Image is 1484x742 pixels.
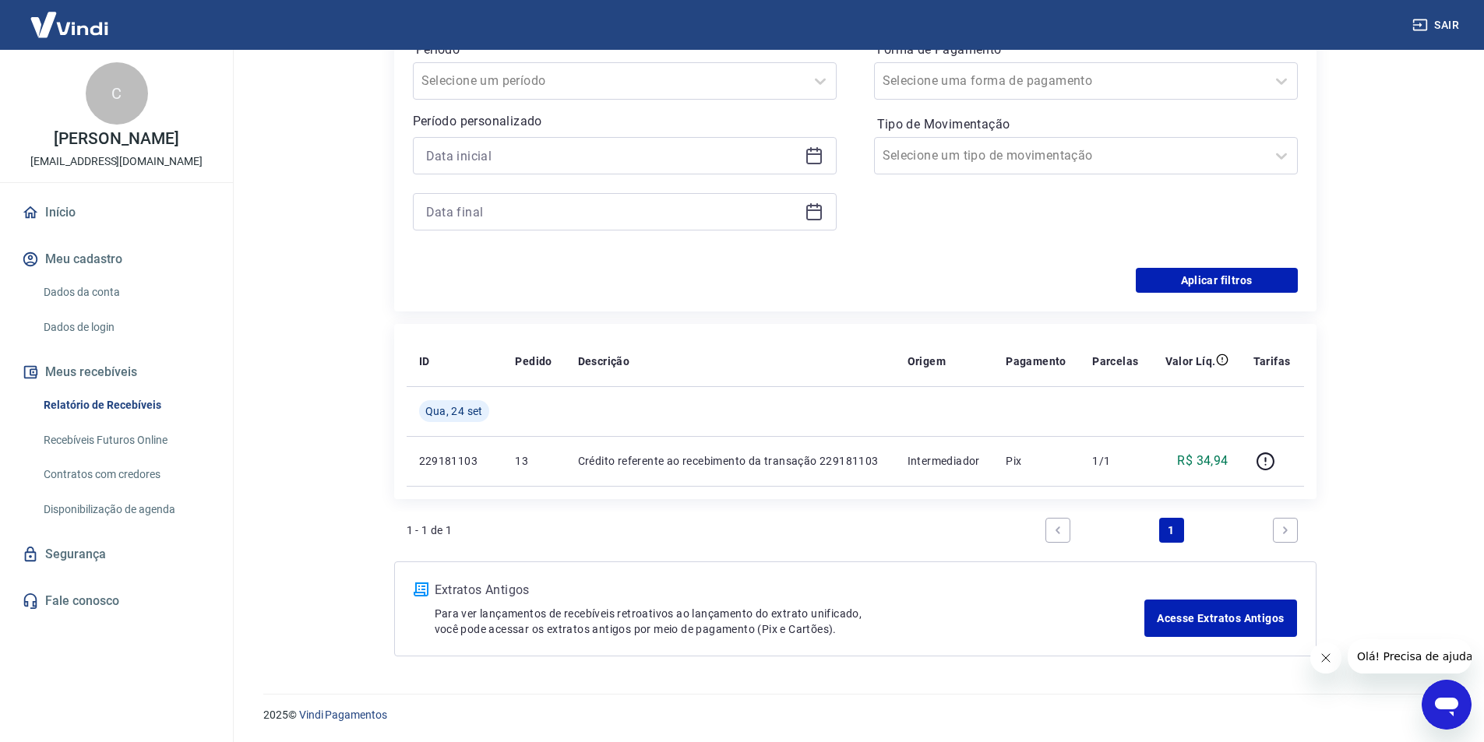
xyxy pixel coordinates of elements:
[1006,353,1066,369] p: Pagamento
[1310,642,1341,673] iframe: Fechar mensagem
[37,494,214,526] a: Disponibilização de agenda
[419,353,430,369] p: ID
[1159,518,1184,543] a: Page 1 is your current page
[30,153,203,170] p: [EMAIL_ADDRESS][DOMAIN_NAME]
[9,11,131,23] span: Olá! Precisa de ajuda?
[19,242,214,276] button: Meu cadastro
[425,403,483,419] span: Qua, 24 set
[1136,268,1298,293] button: Aplicar filtros
[416,40,834,59] label: Período
[908,353,946,369] p: Origem
[37,459,214,491] a: Contratos com credores
[37,276,214,308] a: Dados da conta
[19,537,214,571] a: Segurança
[407,522,453,538] p: 1 - 1 de 1
[578,453,883,469] p: Crédito referente ao recebimento da transação 229181103
[413,112,837,131] p: Período personalizado
[515,353,552,369] p: Pedido
[37,389,214,421] a: Relatório de Recebíveis
[1409,11,1465,40] button: Sair
[19,355,214,389] button: Meus recebíveis
[426,200,798,223] input: Data final
[1045,518,1070,543] a: Previous page
[19,1,120,48] img: Vindi
[19,195,214,230] a: Início
[1348,639,1472,673] iframe: Mensagem da empresa
[426,144,798,167] input: Data inicial
[19,584,214,618] a: Fale conosco
[515,453,552,469] p: 13
[1165,353,1216,369] p: Valor Líq.
[435,581,1145,600] p: Extratos Antigos
[1006,453,1067,469] p: Pix
[1177,452,1228,470] p: R$ 34,94
[263,707,1447,723] p: 2025 ©
[37,311,214,343] a: Dados de login
[414,582,428,596] img: ícone
[1039,512,1304,549] ul: Pagination
[435,606,1145,637] p: Para ver lançamentos de recebíveis retroativos ao lançamento do extrato unificado, você pode aces...
[877,115,1295,134] label: Tipo de Movimentação
[908,453,982,469] p: Intermediador
[1273,518,1298,543] a: Next page
[1253,353,1291,369] p: Tarifas
[86,62,148,125] div: C
[1144,600,1296,637] a: Acesse Extratos Antigos
[877,40,1295,59] label: Forma de Pagamento
[1092,453,1139,469] p: 1/1
[37,424,214,456] a: Recebíveis Futuros Online
[578,353,630,369] p: Descrição
[1422,680,1472,730] iframe: Botão para abrir a janela de mensagens
[1092,353,1138,369] p: Parcelas
[299,709,387,721] a: Vindi Pagamentos
[419,453,491,469] p: 229181103
[54,131,178,147] p: [PERSON_NAME]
